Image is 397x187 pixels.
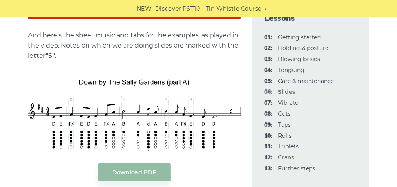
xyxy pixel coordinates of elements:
[264,33,272,43] span: 01:
[264,88,272,97] span: 06:
[264,153,272,163] span: 12:
[278,89,295,96] strong: Slides
[45,52,55,59] strong: “S”
[264,164,272,174] span: 13:
[264,44,272,53] span: 02:
[278,44,328,52] a: 02:Holding & posture
[264,13,357,24] span: Lessons
[28,73,241,152] img: Tin Whistle Slides - Down By The Sally Gardens
[264,143,272,152] span: 11:
[278,110,291,117] a: 08:Cuts
[278,67,305,74] a: 04:Tonguing
[264,98,272,108] span: 07:
[264,77,272,86] span: 05:
[278,165,315,172] a: 13:Further steps
[278,34,321,41] a: 01:Getting started
[98,163,171,181] a: Download PDF
[264,120,272,130] span: 09:
[278,143,299,150] a: 11:Triplets
[278,154,294,161] a: 12:Crans
[278,78,334,85] a: 05:Care & maintenance
[278,132,292,139] a: 10:Rolls
[264,55,272,64] span: 03:
[264,131,272,141] span: 10:
[155,4,181,13] span: Discover
[264,109,272,119] span: 08:
[183,4,262,13] a: PST10 - Tin Whistle Course
[137,4,153,13] span: NEW:
[28,30,241,61] p: And here’s the sheet music and tabs for the examples, as played in the video. Notes on which we a...
[278,99,299,106] a: 07:Vibrato
[278,121,291,128] a: 09:Taps
[264,66,272,75] span: 04:
[278,56,320,63] a: 03:Blowing basics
